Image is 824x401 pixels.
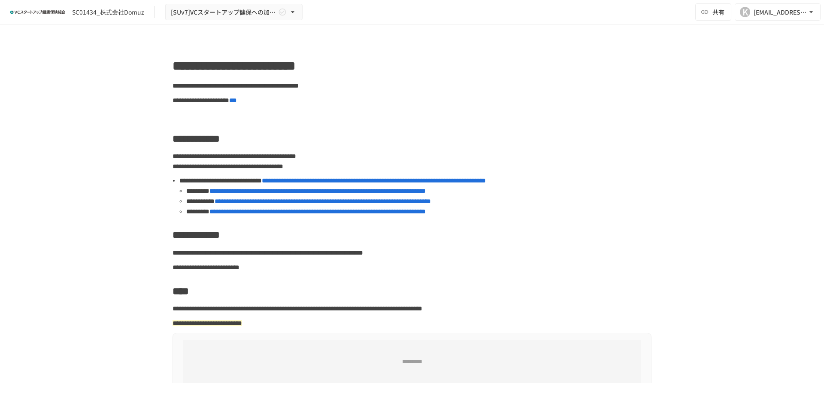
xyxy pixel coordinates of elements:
[695,3,731,21] button: 共有
[171,7,276,18] span: [SUv7]VCスタートアップ健保への加入申請手続き
[712,7,724,17] span: 共有
[735,3,821,21] button: K[EMAIL_ADDRESS][DOMAIN_NAME]
[754,7,807,18] div: [EMAIL_ADDRESS][DOMAIN_NAME]
[740,7,750,17] div: K
[165,4,303,21] button: [SUv7]VCスタートアップ健保への加入申請手続き
[72,8,144,17] div: SC01434_株式会社Domuz
[10,5,65,19] img: ZDfHsVrhrXUoWEWGWYf8C4Fv4dEjYTEDCNvmL73B7ox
